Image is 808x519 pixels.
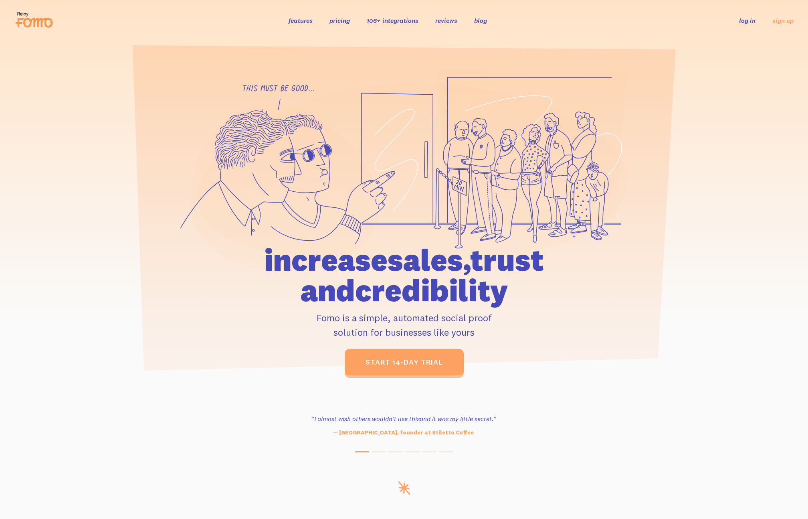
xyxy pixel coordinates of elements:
[772,16,794,25] a: sign up
[739,16,755,24] a: log in
[435,16,457,24] a: reviews
[329,16,350,24] a: pricing
[218,245,590,306] h1: increase sales, trust and credibility
[345,349,464,375] a: start 14-day trial
[294,414,513,424] h3: “I almost wish others wouldn't use this and it was my little secret.”
[367,16,418,24] a: 106+ integrations
[218,310,590,339] p: Fomo is a simple, automated social proof solution for businesses like yours
[474,16,487,24] a: blog
[294,428,513,437] p: — [GEOGRAPHIC_DATA], founder at Stiletto Coffee
[289,16,313,24] a: features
